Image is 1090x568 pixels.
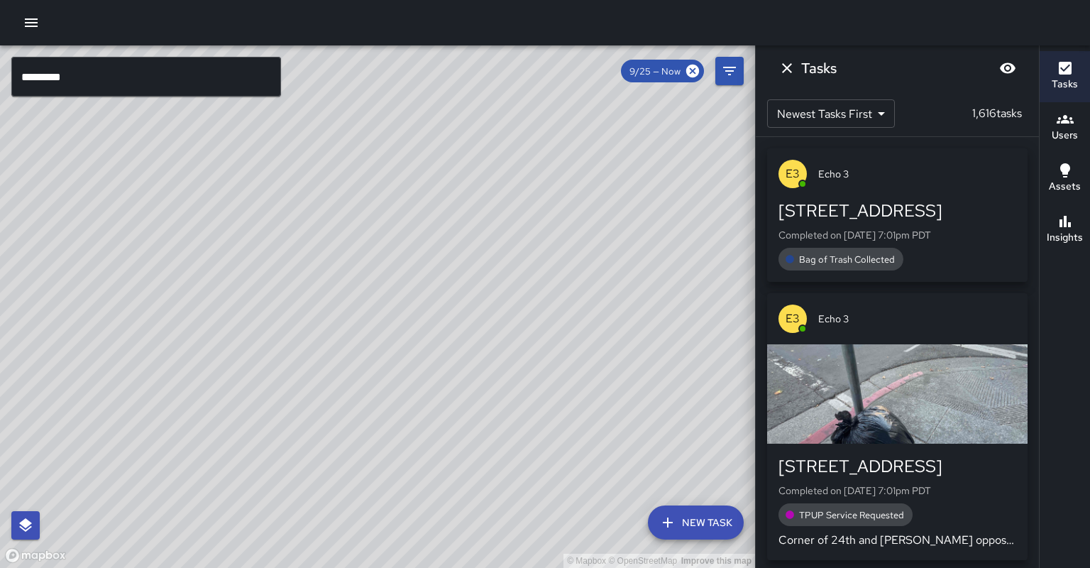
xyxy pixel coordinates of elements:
[778,228,1016,242] p: Completed on [DATE] 7:01pm PDT
[791,253,903,266] span: Bag of Trash Collected
[767,148,1028,282] button: E3Echo 3[STREET_ADDRESS]Completed on [DATE] 7:01pm PDTBag of Trash Collected
[621,65,689,77] span: 9/25 — Now
[767,293,1028,560] button: E3Echo 3[STREET_ADDRESS]Completed on [DATE] 7:01pm PDTTPUP Service RequestedCorner of 24th and [P...
[791,509,913,521] span: TPUP Service Requested
[1047,230,1083,246] h6: Insights
[1040,204,1090,256] button: Insights
[715,57,744,85] button: Filters
[786,310,800,327] p: E3
[801,57,837,80] h6: Tasks
[1052,128,1078,143] h6: Users
[786,165,800,182] p: E3
[621,60,704,82] div: 9/25 — Now
[1049,179,1081,195] h6: Assets
[993,54,1022,82] button: Blur
[778,532,1016,549] p: Corner of 24th and [PERSON_NAME] opposite from old 2400 district works offices
[818,167,1016,181] span: Echo 3
[778,484,1016,498] p: Completed on [DATE] 7:01pm PDT
[967,105,1028,122] p: 1,616 tasks
[1040,153,1090,204] button: Assets
[818,312,1016,326] span: Echo 3
[648,506,744,540] button: New Task
[773,54,801,82] button: Dismiss
[1040,102,1090,153] button: Users
[767,99,895,128] div: Newest Tasks First
[778,455,1016,478] div: [STREET_ADDRESS]
[1040,51,1090,102] button: Tasks
[778,200,1016,222] div: [STREET_ADDRESS]
[1052,77,1078,92] h6: Tasks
